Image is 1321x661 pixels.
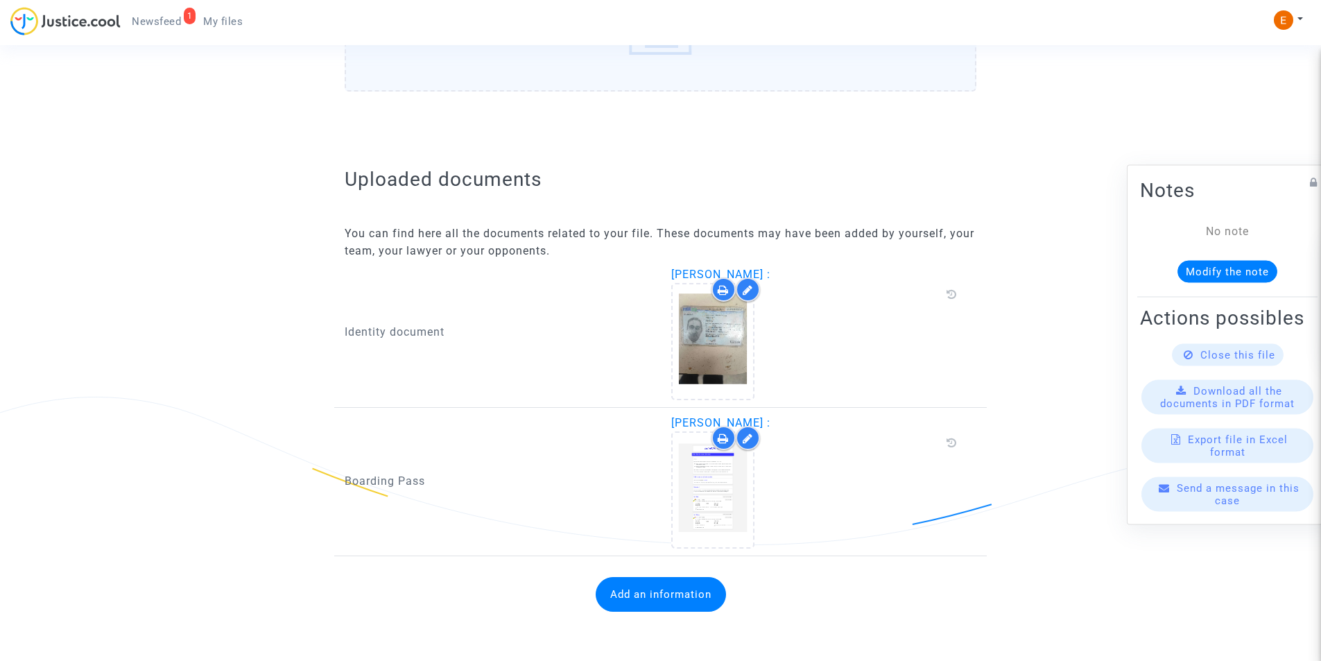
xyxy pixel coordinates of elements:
span: My files [203,15,243,28]
img: ACg8ocIeiFvHKe4dA5oeRFd_CiCnuxWUEc1A2wYhRJE3TTWt=s96-c [1274,10,1293,30]
p: Identity document [345,323,650,341]
span: You can find here all the documents related to your file. These documents may have been added by ... [345,227,974,257]
div: No note [1161,223,1294,239]
a: My files [192,11,254,32]
button: Modify the note [1177,260,1277,282]
p: Boarding Pass [345,472,650,490]
div: 1 [184,8,196,24]
span: Newsfeed [132,15,181,28]
span: [PERSON_NAME] : [671,268,770,281]
h2: Uploaded documents [345,167,976,191]
h2: Actions possibles [1140,305,1315,329]
span: Export file in Excel format [1188,433,1288,458]
span: Download all the documents in PDF format [1160,384,1295,409]
a: 1Newsfeed [121,11,192,32]
span: Close this file [1200,348,1275,361]
button: Add an information [596,577,726,612]
span: [PERSON_NAME] : [671,416,770,429]
span: Send a message in this case [1177,481,1300,506]
img: jc-logo.svg [10,7,121,35]
h2: Notes [1140,178,1315,202]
